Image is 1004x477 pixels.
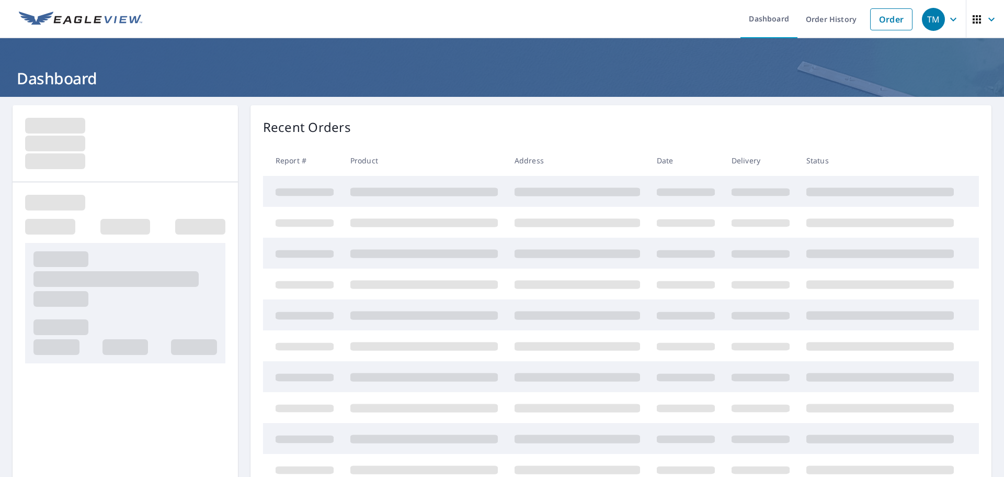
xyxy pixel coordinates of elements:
[922,8,945,31] div: TM
[798,145,962,176] th: Status
[342,145,506,176] th: Product
[648,145,723,176] th: Date
[19,12,142,27] img: EV Logo
[870,8,912,30] a: Order
[506,145,648,176] th: Address
[723,145,798,176] th: Delivery
[263,118,351,137] p: Recent Orders
[263,145,342,176] th: Report #
[13,68,991,89] h1: Dashboard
